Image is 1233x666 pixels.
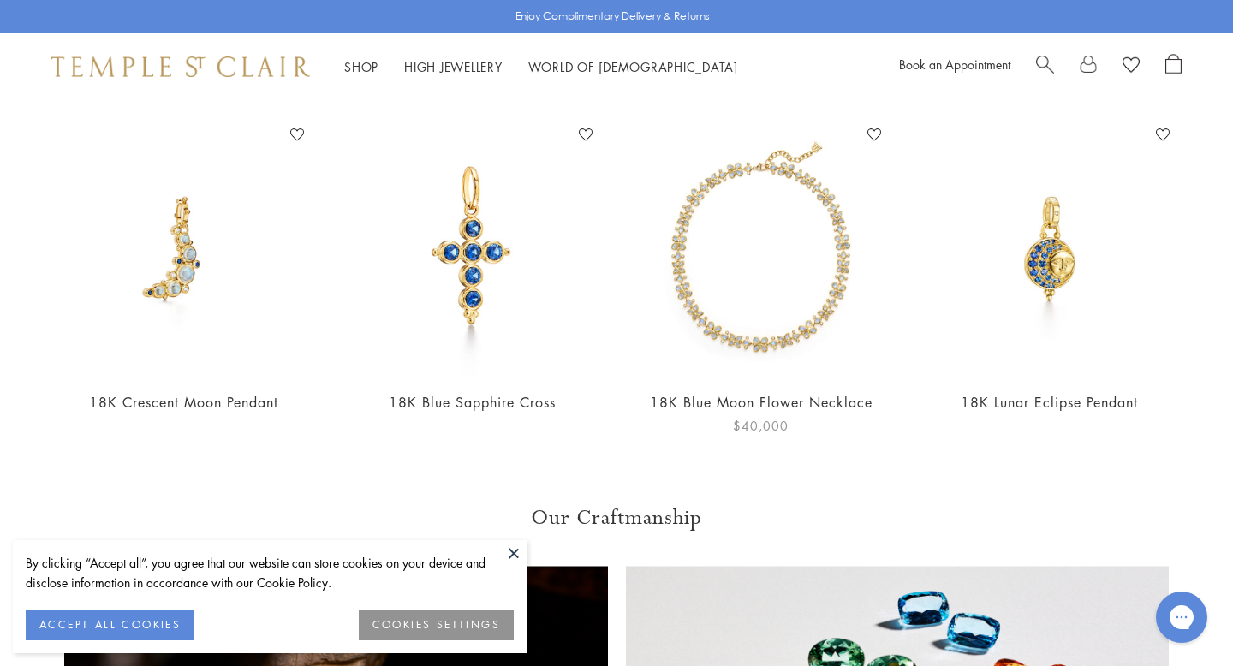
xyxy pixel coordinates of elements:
[89,393,278,412] a: 18K Crescent Moon Pendant
[359,610,514,640] button: COOKIES SETTINGS
[1147,586,1216,649] iframe: Gorgias live chat messenger
[1165,54,1182,80] a: Open Shopping Bag
[899,56,1010,73] a: Book an Appointment
[51,56,310,77] img: Temple St. Clair
[389,393,556,412] a: 18K Blue Sapphire Cross
[344,58,378,75] a: ShopShop
[344,56,738,78] nav: Main navigation
[961,393,1138,412] a: 18K Lunar Eclipse Pendant
[528,58,738,75] a: World of [DEMOGRAPHIC_DATA]World of [DEMOGRAPHIC_DATA]
[26,610,194,640] button: ACCEPT ALL COOKIES
[404,58,503,75] a: High JewelleryHigh Jewellery
[733,416,789,436] span: $40,000
[634,122,888,376] img: 18K Blue Moon Flower Necklace
[922,122,1176,376] img: 18K Lunar Eclipse Pendant
[64,504,1169,532] h3: Our Craftmanship
[57,122,311,376] img: P34840-BMSPDIS
[515,8,710,25] p: Enjoy Complimentary Delivery & Returns
[26,553,514,592] div: By clicking “Accept all”, you agree that our website can store cookies on your device and disclos...
[345,122,599,376] img: 18K Blue Sapphire Cross
[1036,54,1054,80] a: Search
[1123,54,1140,80] a: View Wishlist
[650,393,873,412] a: 18K Blue Moon Flower Necklace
